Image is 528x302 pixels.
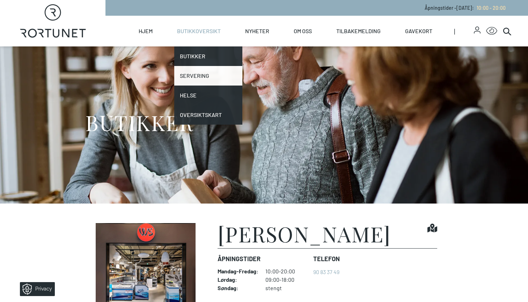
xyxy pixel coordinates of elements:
dt: Åpningstider [218,254,308,264]
a: Tilbakemelding [336,16,381,46]
a: 10:00 - 20:00 [474,5,506,11]
dt: Mandag - Fredag : [218,268,258,275]
dd: 10:00-20:00 [265,268,308,275]
a: Servering [174,66,242,86]
details: Attribution [503,133,528,139]
a: Hjem [139,16,153,46]
a: Helse [174,86,242,105]
h1: [PERSON_NAME] [218,223,391,244]
h1: BUTIKKER [85,109,193,135]
div: © Mappedin [505,134,522,138]
span: | [454,16,474,46]
dt: Søndag : [218,285,258,292]
iframe: Manage Preferences [7,280,64,299]
a: Butikkoversikt [177,16,221,46]
dd: 09:00-18:00 [265,276,308,283]
a: 90 83 37 49 [313,268,339,275]
p: Åpningstider - [DATE] : [425,4,506,12]
a: Om oss [294,16,312,46]
dt: Lørdag : [218,276,258,283]
a: Gavekort [405,16,432,46]
button: Open Accessibility Menu [486,25,497,37]
a: Nyheter [245,16,269,46]
dd: stengt [265,285,308,292]
a: Butikker [174,46,242,66]
span: 10:00 - 20:00 [477,5,506,11]
a: Oversiktskart [174,105,242,125]
dt: Telefon [313,254,340,264]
